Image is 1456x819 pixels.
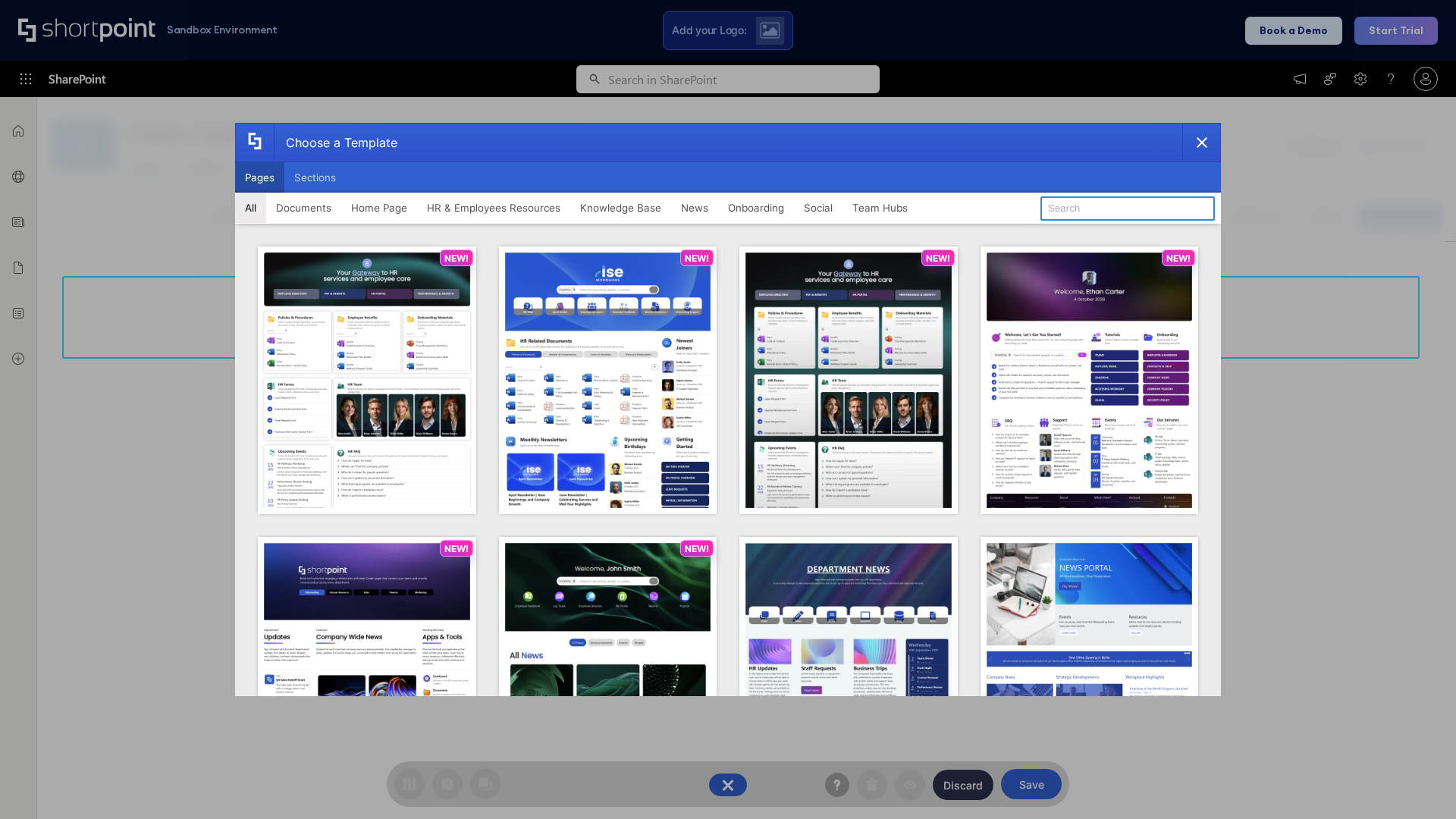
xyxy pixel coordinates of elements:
p: NEW! [444,253,469,264]
button: Team Hubs [843,193,918,223]
button: Home Page [341,193,417,223]
button: All [235,193,266,223]
p: NEW! [926,253,950,264]
div: Choose a Template [274,124,397,162]
iframe: Chat Widget [1183,643,1456,819]
p: NEW! [444,543,469,554]
button: Documents [266,193,341,223]
button: Social [794,193,843,223]
button: Pages [235,162,284,193]
button: Knowledge Base [570,193,671,223]
div: template selector [235,123,1221,696]
p: NEW! [685,543,709,554]
button: Sections [284,162,346,193]
input: Search [1040,196,1215,221]
button: HR & Employees Resources [417,193,570,223]
p: NEW! [1166,253,1191,264]
p: NEW! [685,253,709,264]
button: News [671,193,718,223]
button: Onboarding [718,193,794,223]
